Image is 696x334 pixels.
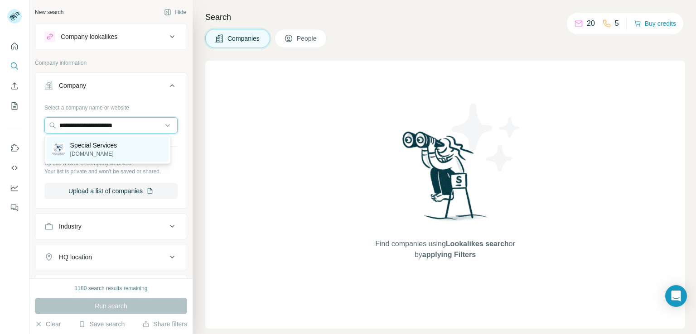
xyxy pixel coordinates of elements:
div: New search [35,8,63,16]
button: Company lookalikes [35,26,187,48]
button: Annual revenue ($) [35,277,187,299]
span: People [297,34,318,43]
button: Upload a list of companies [44,183,178,199]
button: Share filters [142,320,187,329]
div: HQ location [59,253,92,262]
button: Dashboard [7,180,22,196]
img: Surfe Illustration - Woman searching with binoculars [398,129,493,230]
div: Industry [59,222,82,231]
button: Search [7,58,22,74]
p: 5 [615,18,619,29]
div: Open Intercom Messenger [665,285,687,307]
button: Buy credits [634,17,676,30]
button: Industry [35,215,187,237]
button: HQ location [35,246,187,268]
span: Companies [227,34,261,43]
button: Quick start [7,38,22,54]
p: Your list is private and won't be saved or shared. [44,167,178,176]
span: Lookalikes search [446,240,509,248]
div: Company [59,81,86,90]
p: 20 [587,18,595,29]
p: Special Services [70,141,117,150]
button: Feedback [7,200,22,216]
button: Save search [78,320,125,329]
button: Use Surfe on LinkedIn [7,140,22,156]
p: Company information [35,59,187,67]
span: applying Filters [422,251,476,258]
button: Enrich CSV [7,78,22,94]
div: Select a company name or website [44,100,178,112]
button: Company [35,75,187,100]
div: 1180 search results remaining [75,284,148,292]
p: [DOMAIN_NAME] [70,150,117,158]
button: Hide [158,5,193,19]
button: Clear [35,320,61,329]
img: Surfe Illustration - Stars [445,97,527,178]
div: Company lookalikes [61,32,117,41]
button: Use Surfe API [7,160,22,176]
h4: Search [205,11,685,24]
button: My lists [7,98,22,114]
span: Find companies using or by [372,239,517,260]
img: Special Services [52,143,65,156]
